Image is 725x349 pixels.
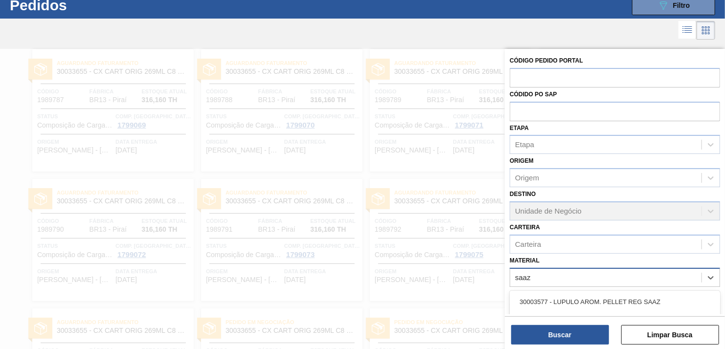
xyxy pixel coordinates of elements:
[679,21,697,40] div: Visão em Lista
[515,141,534,149] div: Etapa
[510,57,583,64] label: Código Pedido Portal
[510,157,534,164] label: Origem
[697,21,715,40] div: Visão em Cards
[510,91,557,98] label: Códido PO SAP
[515,240,541,248] div: Carteira
[510,311,720,329] div: 30019087 - LUPULO [PERSON_NAME] US PELLET HOSPTEINER
[510,191,536,197] label: Destino
[673,1,690,9] span: Filtro
[510,257,540,264] label: Material
[510,125,529,131] label: Etapa
[510,224,540,231] label: Carteira
[515,174,539,182] div: Origem
[510,293,720,311] div: 30003577 - LUPULO AROM. PELLET REG SAAZ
